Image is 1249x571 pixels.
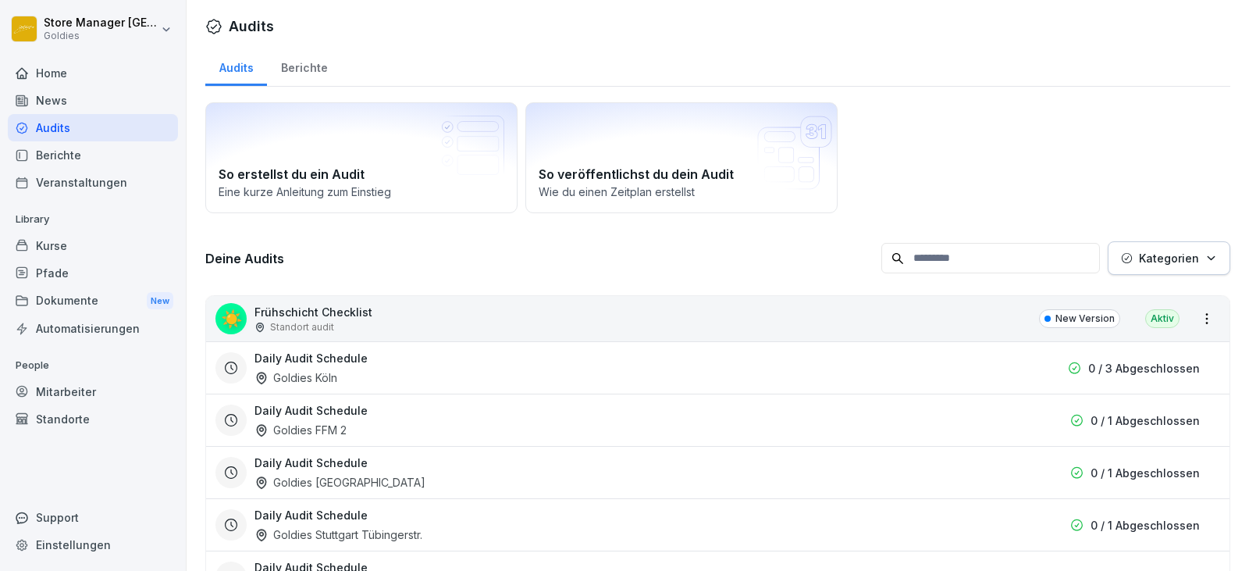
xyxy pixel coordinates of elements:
[205,102,518,213] a: So erstellst du ein AuditEine kurze Anleitung zum Einstieg
[205,250,874,267] h3: Deine Audits
[1055,312,1115,326] p: New Version
[254,474,425,491] div: Goldies [GEOGRAPHIC_DATA]
[8,87,178,114] a: News
[219,165,504,184] h2: So erstellst du ein Audit
[147,292,173,310] div: New
[8,287,178,316] a: DokumenteNew
[1088,360,1200,377] p: 0 / 3 Abgeschlossen
[539,165,824,184] h2: So veröffentlichst du dein Audit
[8,531,178,559] a: Einstellungen
[8,232,178,259] a: Kurse
[254,455,368,471] h3: Daily Audit Schedule
[1139,250,1199,266] p: Kategorien
[8,259,178,287] a: Pfade
[215,303,247,334] div: ☀️
[8,405,178,433] a: Standorte
[254,402,368,419] h3: Daily Audit Schedule
[44,16,158,30] p: Store Manager [GEOGRAPHIC_DATA]
[8,59,178,87] a: Home
[8,504,178,531] div: Support
[8,207,178,232] p: Library
[8,114,178,141] a: Audits
[205,46,267,86] a: Audits
[254,507,368,523] h3: Daily Audit Schedule
[219,184,504,200] p: Eine kurze Anleitung zum Einstieg
[539,184,824,200] p: Wie du einen Zeitplan erstellst
[254,304,372,320] p: Frühschicht Checklist
[8,378,178,405] a: Mitarbeiter
[1091,412,1200,429] p: 0 / 1 Abgeschlossen
[8,315,178,342] a: Automatisierungen
[1091,517,1200,534] p: 0 / 1 Abgeschlossen
[254,422,347,438] div: Goldies FFM 2
[525,102,838,213] a: So veröffentlichst du dein AuditWie du einen Zeitplan erstellst
[1145,309,1180,328] div: Aktiv
[8,353,178,378] p: People
[267,46,341,86] a: Berichte
[1091,465,1200,481] p: 0 / 1 Abgeschlossen
[254,526,422,543] div: Goldies Stuttgart Tübingerstr.
[270,320,334,334] p: Standort audit
[8,169,178,196] a: Veranstaltungen
[8,141,178,169] a: Berichte
[8,287,178,316] div: Dokumente
[254,350,368,366] h3: Daily Audit Schedule
[44,30,158,41] p: Goldies
[1108,241,1230,275] button: Kategorien
[254,369,337,386] div: Goldies Köln
[229,16,274,37] h1: Audits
